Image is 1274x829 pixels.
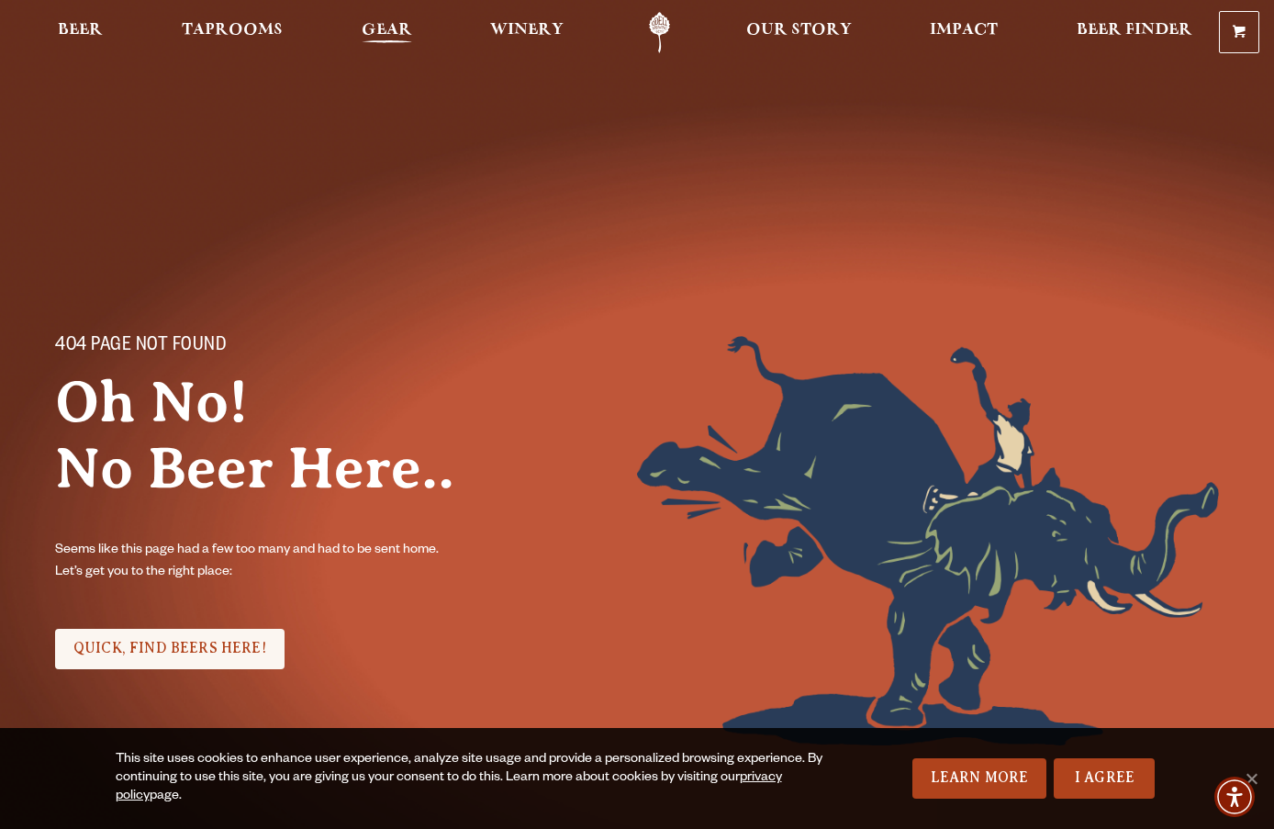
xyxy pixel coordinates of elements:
a: Winery [478,12,576,53]
a: Beer Finder [1065,12,1204,53]
span: Winery [490,23,564,38]
a: QUICK, FIND BEERS HERE! [55,629,285,669]
span: Taprooms [182,23,283,38]
a: I Agree [1054,758,1155,799]
a: Odell Home [625,12,694,53]
img: Foreground404 [637,336,1219,746]
span: Beer Finder [1077,23,1192,38]
div: This site uses cookies to enhance user experience, analyze site usage and provide a personalized ... [116,751,825,806]
a: Taprooms [170,12,295,53]
div: Accessibility Menu [1214,777,1255,817]
span: Impact [930,23,998,38]
a: Our Story [734,12,864,53]
a: Impact [918,12,1010,53]
a: Learn More [912,758,1047,799]
span: Gear [362,23,412,38]
a: Gear [350,12,424,53]
h2: Oh No! No Beer Here.. [55,369,496,501]
p: 404 PAGE NOT FOUND [55,336,459,358]
span: QUICK, FIND BEERS HERE! [73,640,266,656]
a: privacy policy [116,771,782,804]
div: Check it Out [55,626,285,672]
span: Our Story [746,23,852,38]
a: Beer [46,12,115,53]
p: Seems like this page had a few too many and had to be sent home. Let’s get you to the right place: [55,540,459,584]
span: Beer [58,23,103,38]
